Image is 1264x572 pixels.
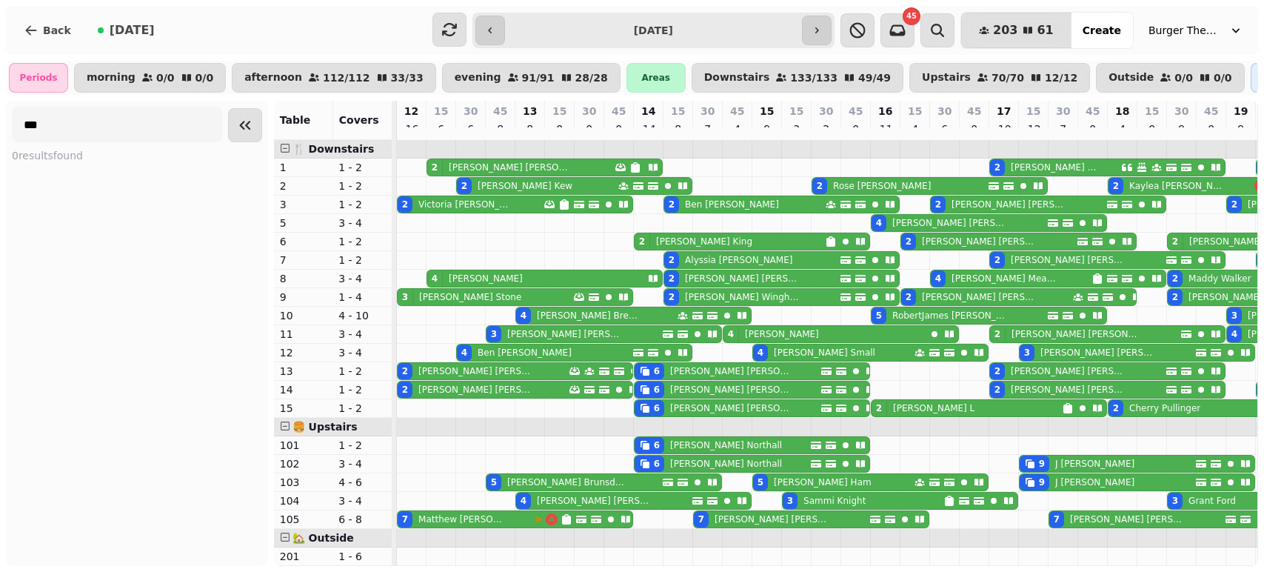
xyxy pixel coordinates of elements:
div: 2 [817,180,823,192]
div: 7 [402,513,408,525]
p: [PERSON_NAME] [PERSON_NAME] [1011,365,1128,377]
p: 201 [280,549,327,564]
button: Create [1071,13,1133,48]
p: Maddy Walker [1188,273,1251,285]
button: Outside0/00/0 [1096,63,1244,93]
p: 10 [998,122,1010,136]
p: 4 - 6 [338,475,386,490]
p: Kaylea [PERSON_NAME] [1129,180,1225,192]
div: 7 [1054,513,1060,525]
p: 0 [1087,122,1099,136]
p: 3 [280,197,327,212]
p: [PERSON_NAME] [PERSON_NAME] [685,273,802,285]
p: 8 [495,122,506,136]
p: Ben [PERSON_NAME] [478,347,572,359]
div: 7 [698,513,704,525]
p: 0 / 0 [156,73,175,83]
p: Alyssia [PERSON_NAME] [685,254,792,266]
p: 12 [1028,122,1040,136]
div: 2 [906,291,912,303]
p: 1 - 2 [338,364,386,379]
p: 28 / 28 [575,73,608,83]
p: 4 [909,122,921,136]
button: Burger Theory [1140,17,1252,44]
div: 2 [669,273,675,285]
p: 15 [908,104,922,119]
div: 2 [402,384,408,396]
p: 3 - 4 [338,345,386,360]
span: Burger Theory [1148,23,1223,38]
p: 1 - 6 [338,549,386,564]
p: 30 [819,104,833,119]
p: 133 / 133 [790,73,837,83]
p: Upstairs [922,72,971,84]
p: 12 [404,104,418,119]
span: Table [280,114,311,126]
p: 7 [1057,122,1069,136]
p: 4 - 10 [338,308,386,323]
p: evening [455,72,501,84]
p: Sammi Knight [803,495,866,507]
p: [PERSON_NAME] [PERSON_NAME] [715,513,832,525]
p: 45 [849,104,863,119]
p: 2 [280,179,327,193]
p: [PERSON_NAME] Stone [419,291,521,303]
p: 7 [702,122,714,136]
p: 30 [582,104,596,119]
div: 5 [758,476,763,488]
p: 33 / 33 [391,73,424,83]
span: Covers [339,114,379,126]
div: 2 [906,236,912,247]
p: 1 - 4 [338,290,386,305]
p: [PERSON_NAME] Fisher [1011,162,1097,173]
span: [DATE] [110,24,155,36]
span: Back [43,25,71,36]
div: 6 [654,458,660,470]
p: 0 [969,122,980,136]
div: Periods [9,63,68,93]
p: 3 - 4 [338,327,386,342]
p: 104 [280,493,327,508]
p: [PERSON_NAME] [PERSON_NAME] [1070,513,1187,525]
p: 91 / 91 [522,73,555,83]
p: [PERSON_NAME] [PERSON_NAME] [449,162,574,173]
p: 3 - 4 [338,271,386,286]
p: 18 [1115,104,1129,119]
div: 2 [402,365,408,377]
p: [PERSON_NAME] Ham [774,476,872,488]
p: 30 [1174,104,1188,119]
div: 2 [669,199,675,210]
p: [PERSON_NAME] [PERSON_NAME] [1040,347,1157,359]
div: 4 [521,310,526,322]
p: 15 [1145,104,1159,119]
p: 45 [1204,104,1218,119]
p: 70 / 70 [992,73,1024,83]
p: [PERSON_NAME] [PERSON_NAME] [670,365,795,377]
p: 1 - 2 [338,253,386,267]
p: 103 [280,475,327,490]
p: [PERSON_NAME] [745,328,819,340]
p: [PERSON_NAME] Northall [670,439,782,451]
p: RobertJames [PERSON_NAME] [892,310,1009,322]
p: Victoria [PERSON_NAME] [418,199,515,210]
p: [PERSON_NAME] [PERSON_NAME] [670,402,795,414]
p: [PERSON_NAME] [PERSON_NAME] [1011,254,1128,266]
p: 2 [820,122,832,136]
button: morning0/00/0 [74,63,226,93]
p: 0 [1206,122,1217,136]
div: 5 [876,310,882,322]
div: 4 [876,217,882,229]
p: [PERSON_NAME] Northall [670,458,782,470]
p: [PERSON_NAME] Meaden [952,273,1058,285]
span: 203 [993,24,1017,36]
p: 1 - 2 [338,179,386,193]
p: 9 [761,122,773,136]
p: 14 [280,382,327,397]
div: 2 [1113,180,1119,192]
p: 4 [1117,122,1128,136]
div: 2 [461,180,467,192]
p: 1 - 2 [338,382,386,397]
div: 4 [935,273,941,285]
div: 6 [654,402,660,414]
div: 2 [1231,199,1237,210]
